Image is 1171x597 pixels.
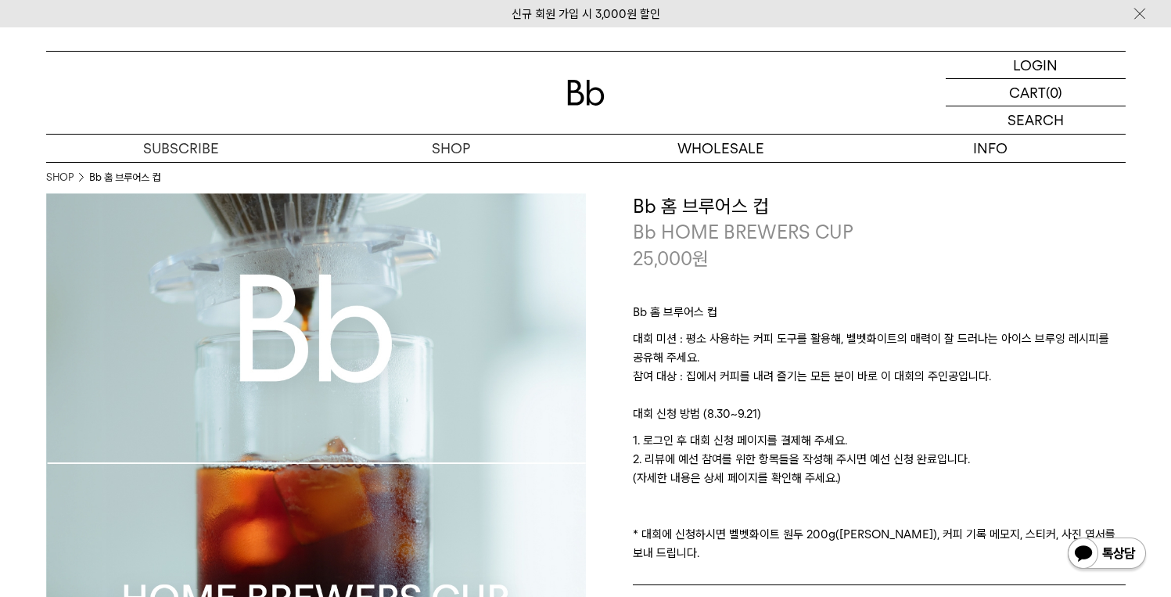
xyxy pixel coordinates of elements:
p: Bb HOME BREWERS CUP [633,219,1126,246]
p: 1. 로그인 후 대회 신청 페이지를 결제해 주세요. 2. 리뷰에 예선 참여를 위한 항목들을 작성해 주시면 예선 신청 완료입니다. (자세한 내용은 상세 페이지를 확인해 주세요.... [633,431,1126,563]
p: CART [1009,79,1046,106]
a: LOGIN [946,52,1126,79]
span: 원 [692,247,709,270]
p: SEARCH [1008,106,1064,134]
a: SHOP [316,135,586,162]
p: INFO [856,135,1126,162]
img: 로고 [567,80,605,106]
p: 대회 미션 : 평소 사용하는 커피 도구를 활용해, 벨벳화이트의 매력이 잘 드러나는 아이스 브루잉 레시피를 공유해 주세요. 참여 대상 : 집에서 커피를 내려 즐기는 모든 분이 ... [633,329,1126,405]
a: CART (0) [946,79,1126,106]
h3: Bb 홈 브루어스 컵 [633,193,1126,220]
p: 25,000 [633,246,709,272]
img: 카카오톡 채널 1:1 채팅 버튼 [1066,536,1148,574]
p: WHOLESALE [586,135,856,162]
a: 신규 회원 가입 시 3,000원 할인 [512,7,660,21]
a: SUBSCRIBE [46,135,316,162]
p: Bb 홈 브루어스 컵 [633,303,1126,329]
a: SHOP [46,170,74,185]
p: 대회 신청 방법 (8.30~9.21) [633,405,1126,431]
p: LOGIN [1013,52,1058,78]
li: Bb 홈 브루어스 컵 [89,170,160,185]
p: (0) [1046,79,1062,106]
